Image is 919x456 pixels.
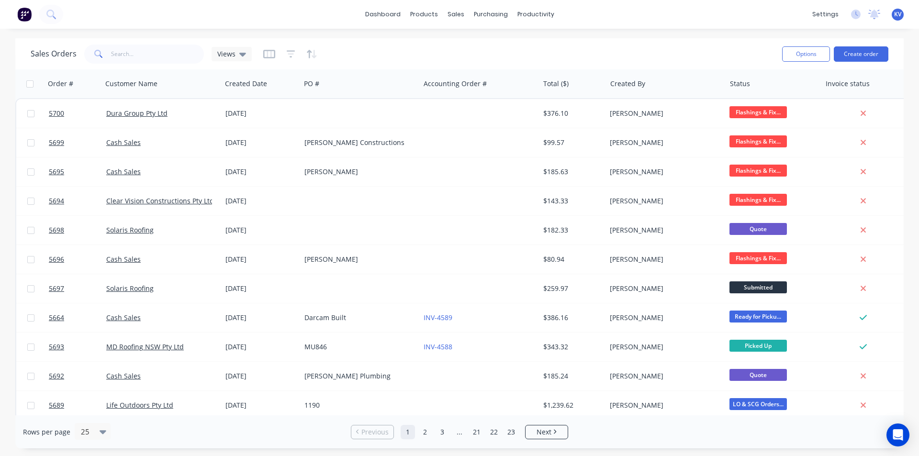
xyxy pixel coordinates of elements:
div: products [405,7,443,22]
span: Flashings & Fix... [729,106,787,118]
a: 5696 [49,245,106,274]
div: productivity [513,7,559,22]
div: [DATE] [225,225,297,235]
h1: Sales Orders [31,49,77,58]
a: Page 3 [435,425,449,439]
div: Customer Name [105,79,157,89]
a: 5694 [49,187,106,215]
div: purchasing [469,7,513,22]
a: Solaris Roofing [106,284,154,293]
div: [DATE] [225,109,297,118]
a: Life Outdoors Pty Ltd [106,400,173,410]
div: $259.97 [543,284,599,293]
a: Page 1 is your current page [401,425,415,439]
a: MD Roofing NSW Pty Ltd [106,342,184,351]
span: Views [217,49,235,59]
span: 5689 [49,400,64,410]
div: [DATE] [225,342,297,352]
div: Darcam Built [304,313,411,323]
a: Cash Sales [106,138,141,147]
a: Cash Sales [106,167,141,176]
span: Ready for Picku... [729,311,787,323]
span: 5696 [49,255,64,264]
div: $182.33 [543,225,599,235]
span: 5693 [49,342,64,352]
span: Picked Up [729,340,787,352]
a: 5689 [49,391,106,420]
div: [DATE] [225,371,297,381]
div: Order # [48,79,73,89]
div: Accounting Order # [424,79,487,89]
a: dashboard [360,7,405,22]
div: $376.10 [543,109,599,118]
a: Page 2 [418,425,432,439]
a: Page 21 [470,425,484,439]
span: Quote [729,369,787,381]
span: 5692 [49,371,64,381]
div: $185.63 [543,167,599,177]
a: Cash Sales [106,313,141,322]
span: Previous [361,427,389,437]
div: PO # [304,79,319,89]
a: Previous page [351,427,393,437]
span: Flashings & Fix... [729,252,787,264]
div: [PERSON_NAME] [610,342,716,352]
div: [PERSON_NAME] [610,313,716,323]
div: Created By [610,79,645,89]
a: 5692 [49,362,106,390]
div: settings [807,7,843,22]
input: Search... [111,44,204,64]
div: Open Intercom Messenger [886,423,909,446]
span: Submitted [729,281,787,293]
span: Rows per page [23,427,70,437]
span: LO & SCG Orders... [729,398,787,410]
div: $386.16 [543,313,599,323]
div: Invoice status [826,79,870,89]
span: 5698 [49,225,64,235]
span: 5664 [49,313,64,323]
a: 5664 [49,303,106,332]
a: Page 23 [504,425,518,439]
img: Factory [17,7,32,22]
a: 5700 [49,99,106,128]
div: [PERSON_NAME] [610,225,716,235]
div: [PERSON_NAME] [610,109,716,118]
span: 5699 [49,138,64,147]
a: Cash Sales [106,371,141,380]
ul: Pagination [347,425,572,439]
div: $1,239.62 [543,400,599,410]
a: 5698 [49,216,106,245]
a: Jump forward [452,425,467,439]
div: [DATE] [225,255,297,264]
div: $143.33 [543,196,599,206]
div: 1190 [304,400,411,410]
div: sales [443,7,469,22]
div: $99.57 [543,138,599,147]
span: Flashings & Fix... [729,165,787,177]
div: [PERSON_NAME] Plumbing [304,371,411,381]
button: Options [782,46,830,62]
div: MU846 [304,342,411,352]
div: [PERSON_NAME] [610,167,716,177]
div: Total ($) [543,79,569,89]
div: [DATE] [225,138,297,147]
span: 5697 [49,284,64,293]
span: 5695 [49,167,64,177]
a: 5693 [49,333,106,361]
div: [PERSON_NAME] [610,284,716,293]
a: Dura Group Pty Ltd [106,109,168,118]
div: $185.24 [543,371,599,381]
a: 5699 [49,128,106,157]
span: Flashings & Fix... [729,135,787,147]
span: 5700 [49,109,64,118]
a: INV-4588 [424,342,452,351]
span: 5694 [49,196,64,206]
div: [PERSON_NAME] [304,255,411,264]
div: [PERSON_NAME] [610,196,716,206]
div: [DATE] [225,167,297,177]
span: Next [537,427,551,437]
span: Quote [729,223,787,235]
div: Created Date [225,79,267,89]
a: Next page [526,427,568,437]
div: [DATE] [225,196,297,206]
